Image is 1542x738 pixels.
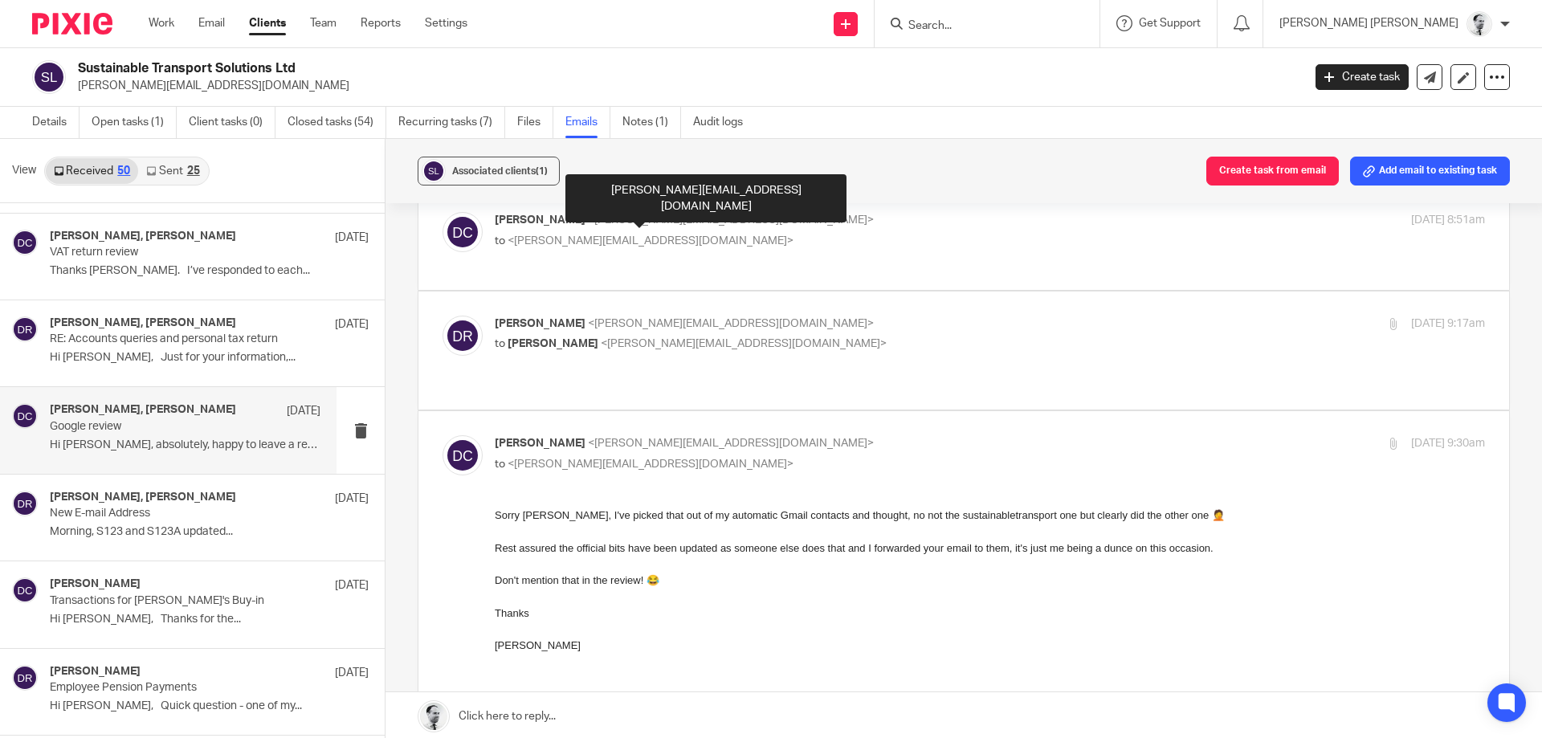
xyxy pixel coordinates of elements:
[138,158,207,184] a: Sent25
[1206,157,1339,186] button: Create task from email
[422,159,446,183] img: svg%3E
[50,507,305,520] p: New E-mail Address
[12,665,38,691] img: svg%3E
[601,338,887,349] span: <[PERSON_NAME][EMAIL_ADDRESS][DOMAIN_NAME]>
[92,107,177,138] a: Open tasks (1)
[565,174,846,222] div: [PERSON_NAME][EMAIL_ADDRESS][DOMAIN_NAME]
[622,107,681,138] a: Notes (1)
[310,15,337,31] a: Team
[1316,64,1409,90] a: Create task
[50,613,369,626] p: Hi [PERSON_NAME], Thanks for the...
[50,577,141,591] h4: [PERSON_NAME]
[335,665,369,681] p: [DATE]
[1279,15,1458,31] p: [PERSON_NAME] [PERSON_NAME]
[32,60,66,94] img: svg%3E
[335,316,369,332] p: [DATE]
[12,230,38,255] img: svg%3E
[443,435,483,475] img: svg%3E
[588,318,874,329] span: <[PERSON_NAME][EMAIL_ADDRESS][DOMAIN_NAME]>
[287,403,320,419] p: [DATE]
[361,15,401,31] a: Reports
[693,107,755,138] a: Audit logs
[536,166,548,176] span: (1)
[495,235,505,247] span: to
[565,107,610,138] a: Emails
[50,681,305,695] p: Employee Pension Payments
[335,577,369,593] p: [DATE]
[50,699,369,713] p: Hi [PERSON_NAME], Quick question - one of my...
[12,577,38,603] img: svg%3E
[249,15,286,31] a: Clients
[12,403,38,429] img: svg%3E
[1467,11,1492,37] img: Mass_2025.jpg
[50,351,369,365] p: Hi [PERSON_NAME], Just for your information,...
[198,15,225,31] a: Email
[508,459,793,470] span: <[PERSON_NAME][EMAIL_ADDRESS][DOMAIN_NAME]>
[1411,316,1485,332] p: [DATE] 9:17am
[78,60,1049,77] h2: Sustainable Transport Solutions Ltd
[50,438,320,452] p: Hi [PERSON_NAME], absolutely, happy to leave a review. ...
[495,318,585,329] span: [PERSON_NAME]
[335,491,369,507] p: [DATE]
[189,107,275,138] a: Client tasks (0)
[1411,212,1485,229] p: [DATE] 8:51am
[335,230,369,246] p: [DATE]
[495,459,505,470] span: to
[50,246,305,259] p: VAT return review
[50,420,267,434] p: Google review
[443,316,483,356] img: svg%3E
[12,162,36,179] span: View
[50,316,236,330] h4: [PERSON_NAME], [PERSON_NAME]
[149,15,174,31] a: Work
[50,594,305,608] p: Transactions for [PERSON_NAME]'s Buy-in
[50,491,236,504] h4: [PERSON_NAME], [PERSON_NAME]
[32,107,80,138] a: Details
[50,332,305,346] p: RE: Accounts queries and personal tax return
[12,491,38,516] img: svg%3E
[418,157,560,186] button: Associated clients(1)
[398,107,505,138] a: Recurring tasks (7)
[517,107,553,138] a: Files
[588,438,874,449] span: <[PERSON_NAME][EMAIL_ADDRESS][DOMAIN_NAME]>
[50,665,141,679] h4: [PERSON_NAME]
[495,214,585,226] span: [PERSON_NAME]
[425,15,467,31] a: Settings
[50,264,369,278] p: Thanks [PERSON_NAME]. I’ve responded to each...
[1139,18,1201,29] span: Get Support
[50,403,236,417] h4: [PERSON_NAME], [PERSON_NAME]
[508,338,598,349] span: [PERSON_NAME]
[12,316,38,342] img: svg%3E
[32,13,112,35] img: Pixie
[78,78,1291,94] p: [PERSON_NAME][EMAIL_ADDRESS][DOMAIN_NAME]
[288,107,386,138] a: Closed tasks (54)
[1350,157,1510,186] button: Add email to existing task
[50,525,369,539] p: Morning, S123 and S123A updated...
[508,235,793,247] span: <[PERSON_NAME][EMAIL_ADDRESS][DOMAIN_NAME]>
[495,438,585,449] span: [PERSON_NAME]
[187,165,200,177] div: 25
[50,230,236,243] h4: [PERSON_NAME], [PERSON_NAME]
[907,19,1051,34] input: Search
[1411,435,1485,452] p: [DATE] 9:30am
[117,165,130,177] div: 50
[443,212,483,252] img: svg%3E
[46,158,138,184] a: Received50
[452,166,548,176] span: Associated clients
[14,210,153,222] b: Christmas Closure Notice:
[495,338,505,349] span: to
